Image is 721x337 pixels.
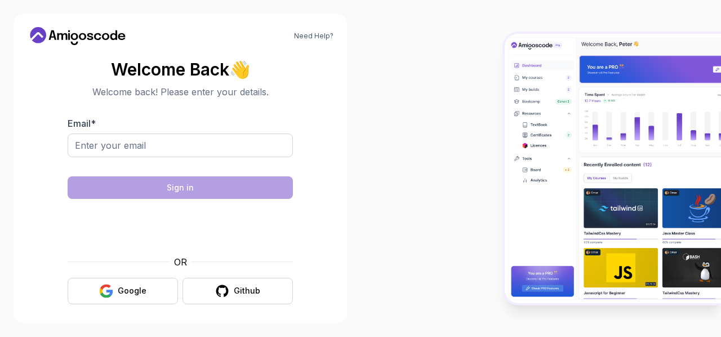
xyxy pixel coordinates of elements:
[167,182,194,193] div: Sign in
[118,285,146,296] div: Google
[95,206,265,249] iframe: Widget containing checkbox for hCaptcha security challenge
[68,85,293,99] p: Welcome back! Please enter your details.
[294,32,333,41] a: Need Help?
[234,285,260,296] div: Github
[68,118,96,129] label: Email *
[505,34,721,303] img: Amigoscode Dashboard
[27,27,128,45] a: Home link
[68,60,293,78] h2: Welcome Back
[68,176,293,199] button: Sign in
[183,278,293,304] button: Github
[68,278,178,304] button: Google
[174,255,187,269] p: OR
[68,134,293,157] input: Enter your email
[227,56,253,82] span: 👋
